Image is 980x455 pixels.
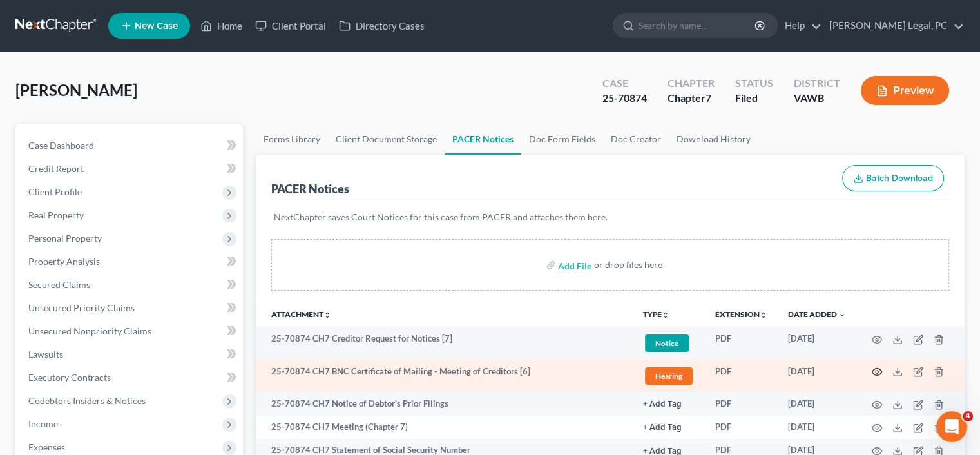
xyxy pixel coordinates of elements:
[18,296,243,320] a: Unsecured Priority Claims
[135,21,178,31] span: New Case
[643,423,682,432] button: + Add Tag
[18,343,243,366] a: Lawsuits
[643,398,695,410] a: + Add Tag
[323,311,331,319] i: unfold_more
[643,311,669,319] button: TYPEunfold_more
[668,76,715,91] div: Chapter
[28,418,58,429] span: Income
[18,157,243,180] a: Credit Report
[866,173,933,184] span: Batch Download
[705,327,778,360] td: PDF
[28,325,151,336] span: Unsecured Nonpriority Claims
[963,411,973,421] span: 4
[249,14,332,37] a: Client Portal
[715,309,767,319] a: Extensionunfold_more
[778,416,856,439] td: [DATE]
[760,311,767,319] i: unfold_more
[28,279,90,290] span: Secured Claims
[521,124,603,155] a: Doc Form Fields
[861,76,949,105] button: Preview
[28,302,135,313] span: Unsecured Priority Claims
[735,91,773,106] div: Filed
[662,311,669,319] i: unfold_more
[28,233,102,244] span: Personal Property
[271,181,349,197] div: PACER Notices
[778,14,821,37] a: Help
[15,81,137,99] span: [PERSON_NAME]
[18,366,243,389] a: Executory Contracts
[28,256,100,267] span: Property Analysis
[645,367,693,385] span: Hearing
[602,76,647,91] div: Case
[18,134,243,157] a: Case Dashboard
[643,365,695,387] a: Hearing
[28,372,111,383] span: Executory Contracts
[28,441,65,452] span: Expenses
[788,309,846,319] a: Date Added expand_more
[705,416,778,439] td: PDF
[332,14,431,37] a: Directory Cases
[28,209,84,220] span: Real Property
[256,124,328,155] a: Forms Library
[18,273,243,296] a: Secured Claims
[28,163,84,174] span: Credit Report
[778,360,856,392] td: [DATE]
[838,311,846,319] i: expand_more
[603,124,669,155] a: Doc Creator
[668,91,715,106] div: Chapter
[271,309,331,319] a: Attachmentunfold_more
[823,14,964,37] a: [PERSON_NAME] Legal, PC
[256,327,633,360] td: 25-70874 CH7 Creditor Request for Notices [7]
[936,411,967,442] iframe: Intercom live chat
[256,392,633,415] td: 25-70874 CH7 Notice of Debtor's Prior Filings
[18,320,243,343] a: Unsecured Nonpriority Claims
[778,327,856,360] td: [DATE]
[18,250,243,273] a: Property Analysis
[639,14,756,37] input: Search by name...
[705,392,778,415] td: PDF
[28,349,63,360] span: Lawsuits
[643,333,695,354] a: Notice
[274,211,946,224] p: NextChapter saves Court Notices for this case from PACER and attaches them here.
[669,124,758,155] a: Download History
[445,124,521,155] a: PACER Notices
[705,360,778,392] td: PDF
[602,91,647,106] div: 25-70874
[778,392,856,415] td: [DATE]
[328,124,445,155] a: Client Document Storage
[794,76,840,91] div: District
[794,91,840,106] div: VAWB
[28,140,94,151] span: Case Dashboard
[28,186,82,197] span: Client Profile
[842,165,944,192] button: Batch Download
[28,395,146,406] span: Codebtors Insiders & Notices
[256,416,633,439] td: 25-70874 CH7 Meeting (Chapter 7)
[643,400,682,409] button: + Add Tag
[594,258,662,271] div: or drop files here
[256,360,633,392] td: 25-70874 CH7 BNC Certificate of Mailing - Meeting of Creditors [6]
[645,334,689,352] span: Notice
[735,76,773,91] div: Status
[706,92,711,104] span: 7
[643,421,695,433] a: + Add Tag
[194,14,249,37] a: Home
